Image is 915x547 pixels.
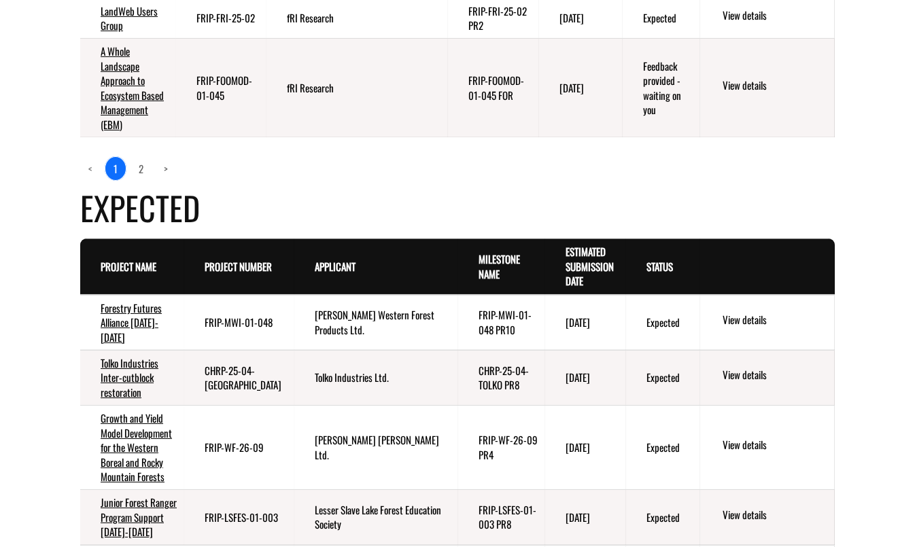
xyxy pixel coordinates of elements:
a: 1 [105,156,126,181]
a: Project Name [101,259,156,274]
time: [DATE] [566,510,590,525]
time: [DATE] [566,440,590,455]
td: FRIP-MWI-01-048 PR10 [458,295,545,351]
td: Growth and Yield Model Development for the Western Boreal and Rocky Mountain Forests [80,406,184,490]
a: A Whole Landscape Approach to Ecosystem Based Management (EBM) [101,43,164,131]
time: [DATE] [566,370,590,385]
td: action menu [700,406,835,490]
time: [DATE] [566,315,590,330]
a: Estimated Submission Date [566,244,614,288]
td: action menu [700,295,835,351]
a: Status [646,259,673,274]
td: action menu [700,490,835,545]
a: View details [723,508,829,524]
a: LandWeb Users Group [101,3,158,33]
a: Milestone Name [479,251,520,281]
td: FRIP-WF-26-09 [184,406,294,490]
td: FRIP-MWI-01-048 [184,295,294,351]
td: 8/30/2028 [545,406,626,490]
td: 7/30/2028 [545,490,626,545]
td: FRIP-LSFES-01-003 PR8 [458,490,545,545]
a: Applicant [315,259,356,274]
td: Expected [626,490,700,545]
td: Forestry Futures Alliance 2022-2026 [80,295,184,351]
time: [DATE] [559,80,584,95]
td: CHRP-25-04-TOLKO [184,350,294,405]
td: Expected [626,406,700,490]
a: View details [723,8,829,24]
a: Tolko Industries Inter-cutblock restoration [101,355,158,400]
td: Feedback provided - waiting on you [623,39,700,137]
td: Tolko Industries Inter-cutblock restoration [80,350,184,405]
td: fRI Research [266,39,448,137]
td: Tolko Industries Ltd. [294,350,459,405]
a: Junior Forest Ranger Program Support [DATE]-[DATE] [101,495,177,539]
td: action menu [700,350,835,405]
td: Expected [626,295,700,351]
time: [DATE] [559,10,584,25]
td: CHRP-25-04-TOLKO PR8 [458,350,545,405]
td: Millar Western Forest Products Ltd. [294,295,459,351]
a: View details [723,78,829,94]
a: Project Number [205,259,272,274]
td: FRIP-FOOMOD-01-045 [176,39,266,137]
a: Forestry Futures Alliance [DATE]-[DATE] [101,300,162,345]
th: Actions [700,239,835,295]
a: View details [723,438,829,454]
td: FRIP-LSFES-01-003 [184,490,294,545]
td: 8/30/2028 [545,350,626,405]
td: Lesser Slave Lake Forest Education Society [294,490,459,545]
td: Expected [626,350,700,405]
td: FRIP-WF-26-09 PR4 [458,406,545,490]
td: 8/30/2028 [545,295,626,351]
td: Junior Forest Ranger Program Support 2024-2029 [80,490,184,545]
a: page 2 [131,157,152,180]
a: Next page [156,157,176,180]
td: 8/31/2024 [539,39,622,137]
td: action menu [700,39,835,137]
a: View details [723,313,829,329]
td: FRIP-FOOMOD-01-045 FOR [448,39,540,137]
a: View details [723,368,829,384]
h4: Expected [80,183,835,232]
a: Growth and Yield Model Development for the Western Boreal and Rocky Mountain Forests [101,410,172,484]
a: Previous page [80,157,101,180]
td: A Whole Landscape Approach to Ecosystem Based Management (EBM) [80,39,176,137]
td: West Fraser Mills Ltd. [294,406,459,490]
